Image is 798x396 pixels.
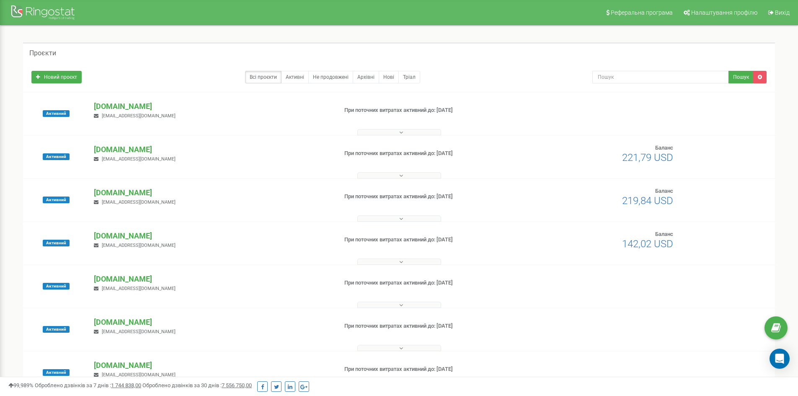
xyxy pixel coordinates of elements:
[344,193,519,201] p: При поточних витратах активний до: [DATE]
[102,113,176,119] span: [EMAIL_ADDRESS][DOMAIN_NAME]
[353,71,379,83] a: Архівні
[281,71,309,83] a: Активні
[43,240,70,246] span: Активний
[43,197,70,203] span: Активний
[31,71,82,83] a: Новий проєкт
[102,156,176,162] span: [EMAIL_ADDRESS][DOMAIN_NAME]
[43,110,70,117] span: Активний
[43,326,70,333] span: Активний
[622,152,673,163] span: 221,79 USD
[43,153,70,160] span: Активний
[8,382,34,388] span: 99,989%
[655,231,673,237] span: Баланс
[102,286,176,291] span: [EMAIL_ADDRESS][DOMAIN_NAME]
[622,195,673,207] span: 219,84 USD
[111,382,141,388] u: 1 744 838,00
[35,382,141,388] span: Оброблено дзвінків за 7 днів :
[94,101,331,112] p: [DOMAIN_NAME]
[94,187,331,198] p: [DOMAIN_NAME]
[94,317,331,328] p: [DOMAIN_NAME]
[102,243,176,248] span: [EMAIL_ADDRESS][DOMAIN_NAME]
[142,382,252,388] span: Оброблено дзвінків за 30 днів :
[344,150,519,158] p: При поточних витратах активний до: [DATE]
[655,145,673,151] span: Баланс
[344,365,519,373] p: При поточних витратах активний до: [DATE]
[344,106,519,114] p: При поточних витратах активний до: [DATE]
[611,9,673,16] span: Реферальна програма
[43,283,70,290] span: Активний
[94,274,331,285] p: [DOMAIN_NAME]
[94,230,331,241] p: [DOMAIN_NAME]
[344,236,519,244] p: При поточних витратах активний до: [DATE]
[622,238,673,250] span: 142,02 USD
[43,369,70,376] span: Активний
[102,329,176,334] span: [EMAIL_ADDRESS][DOMAIN_NAME]
[222,382,252,388] u: 7 556 750,00
[102,199,176,205] span: [EMAIL_ADDRESS][DOMAIN_NAME]
[245,71,281,83] a: Всі проєкти
[728,71,754,83] button: Пошук
[308,71,353,83] a: Не продовжені
[102,372,176,378] span: [EMAIL_ADDRESS][DOMAIN_NAME]
[655,188,673,194] span: Баланс
[398,71,420,83] a: Тріал
[344,322,519,330] p: При поточних витратах активний до: [DATE]
[592,71,729,83] input: Пошук
[775,9,790,16] span: Вихід
[94,144,331,155] p: [DOMAIN_NAME]
[770,349,790,369] div: Open Intercom Messenger
[29,49,56,57] h5: Проєкти
[94,360,331,371] p: [DOMAIN_NAME]
[379,71,399,83] a: Нові
[691,9,757,16] span: Налаштування профілю
[344,279,519,287] p: При поточних витратах активний до: [DATE]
